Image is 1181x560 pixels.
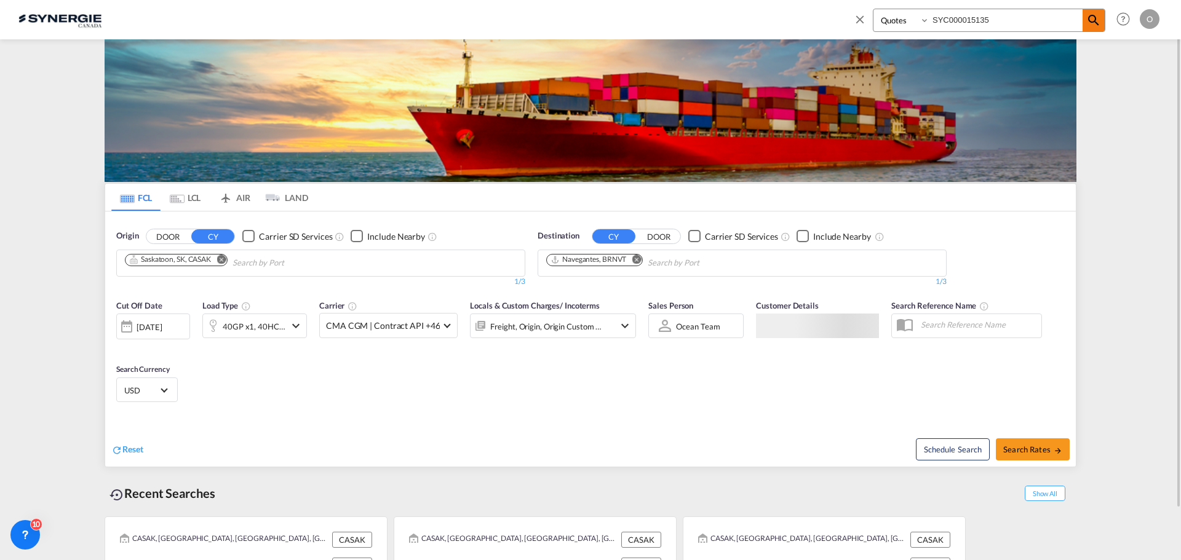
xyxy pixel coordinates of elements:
[105,211,1076,467] div: OriginDOOR CY Checkbox No InkUnchecked: Search for CY (Container Yard) services for all selected ...
[18,6,101,33] img: 1f56c880d42311ef80fc7dca854c8e59.png
[111,184,308,211] md-pagination-wrapper: Use the left and right arrow keys to navigate between tabs
[675,317,721,335] md-select: Sales Person: Ocean team
[1083,9,1105,31] span: icon-magnify
[875,232,885,242] md-icon: Unchecked: Ignores neighbouring ports when fetching rates.Checked : Includes neighbouring ports w...
[120,532,329,548] div: CASAK, Saskatoon, SK, Canada, North America, Americas
[853,12,867,26] md-icon: icon-close
[123,250,354,273] md-chips-wrap: Chips container. Use arrow keys to select chips.
[621,532,661,548] div: CASAK
[105,479,220,507] div: Recent Searches
[781,232,790,242] md-icon: Unchecked: Search for CY (Container Yard) services for all selected carriers.Checked : Search for...
[105,39,1076,182] img: LCL+%26+FCL+BACKGROUND.png
[592,229,635,243] button: CY
[259,184,308,211] md-tab-item: LAND
[326,320,440,332] span: CMA CGM | Contract API +46
[427,232,437,242] md-icon: Unchecked: Ignores neighbouring ports when fetching rates.Checked : Includes neighbouring ports w...
[116,338,125,355] md-datepicker: Select
[122,444,143,454] span: Reset
[223,318,285,335] div: 40GP x1 40HC x1
[116,301,162,310] span: Cut Off Date
[853,9,873,38] span: icon-close
[109,487,124,502] md-icon: icon-backup-restore
[797,230,871,243] md-checkbox: Checkbox No Ink
[929,9,1083,31] input: Enter Quotation Number
[351,230,425,243] md-checkbox: Checkbox No Ink
[915,315,1041,334] input: Search Reference Name
[241,301,251,311] md-icon: icon-information-outline
[551,254,626,265] div: Navegantes, BRNVT
[891,301,989,310] span: Search Reference Name
[813,231,871,243] div: Include Nearby
[348,301,357,311] md-icon: The selected Trucker/Carrierwill be displayed in the rate results If the rates are from another f...
[233,253,349,273] input: Chips input.
[538,277,947,287] div: 1/3
[544,250,769,273] md-chips-wrap: Chips container. Use arrow keys to select chips.
[1003,444,1062,454] span: Search Rates
[637,229,680,243] button: DOOR
[756,301,818,310] span: Customer Details
[996,438,1070,460] button: Search Ratesicon-arrow-right
[490,318,602,335] div: Freight Origin Origin Custom Destination Destination Custom Factory Stuffing
[202,301,251,310] span: Load Type
[470,314,636,338] div: Freight Origin Origin Custom Destination Destination Custom Factory Stuffingicon-chevron-down
[618,318,632,333] md-icon: icon-chevron-down
[259,231,332,243] div: Carrier SD Services
[551,254,629,265] div: Press delete to remove this chip.
[409,532,618,548] div: CASAK, Saskatoon, SK, Canada, North America, Americas
[538,230,579,242] span: Destination
[1025,486,1065,501] span: Show All
[624,254,642,267] button: Remove
[1113,9,1134,30] span: Help
[218,191,233,200] md-icon: icon-airplane
[470,301,600,310] span: Locals & Custom Charges
[1113,9,1140,31] div: Help
[1140,9,1159,29] div: O
[111,443,143,457] div: icon-refreshReset
[210,184,259,211] md-tab-item: AIR
[288,318,303,333] md-icon: icon-chevron-down
[916,438,990,460] button: Note: By default Schedule search will only considerorigin ports, destination ports and cut off da...
[116,230,138,242] span: Origin
[910,532,950,548] div: CASAK
[698,532,907,548] div: CASAK, Saskatoon, SK, Canada, North America, Americas
[648,301,693,310] span: Sales Person
[560,301,600,310] span: / Incoterms
[129,254,211,265] div: Saskatoon, SK, CASAK
[191,229,234,243] button: CY
[979,301,989,311] md-icon: Your search will be saved by the below given name
[688,230,778,243] md-checkbox: Checkbox No Ink
[111,184,161,211] md-tab-item: FCL
[116,314,190,339] div: [DATE]
[146,229,189,243] button: DOOR
[124,385,159,396] span: USD
[209,254,227,267] button: Remove
[676,321,720,331] div: Ocean team
[367,231,425,243] div: Include Nearby
[319,301,357,310] span: Carrier
[116,277,525,287] div: 1/3
[111,444,122,455] md-icon: icon-refresh
[332,532,372,548] div: CASAK
[161,184,210,211] md-tab-item: LCL
[705,231,778,243] div: Carrier SD Services
[1086,13,1101,28] md-icon: icon-magnify
[1054,446,1062,455] md-icon: icon-arrow-right
[123,381,171,399] md-select: Select Currency: $ USDUnited States Dollar
[648,253,765,273] input: Chips input.
[116,365,170,374] span: Search Currency
[242,230,332,243] md-checkbox: Checkbox No Ink
[202,314,307,338] div: 40GP x1 40HC x1icon-chevron-down
[129,254,213,265] div: Press delete to remove this chip.
[137,321,162,333] div: [DATE]
[335,232,344,242] md-icon: Unchecked: Search for CY (Container Yard) services for all selected carriers.Checked : Search for...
